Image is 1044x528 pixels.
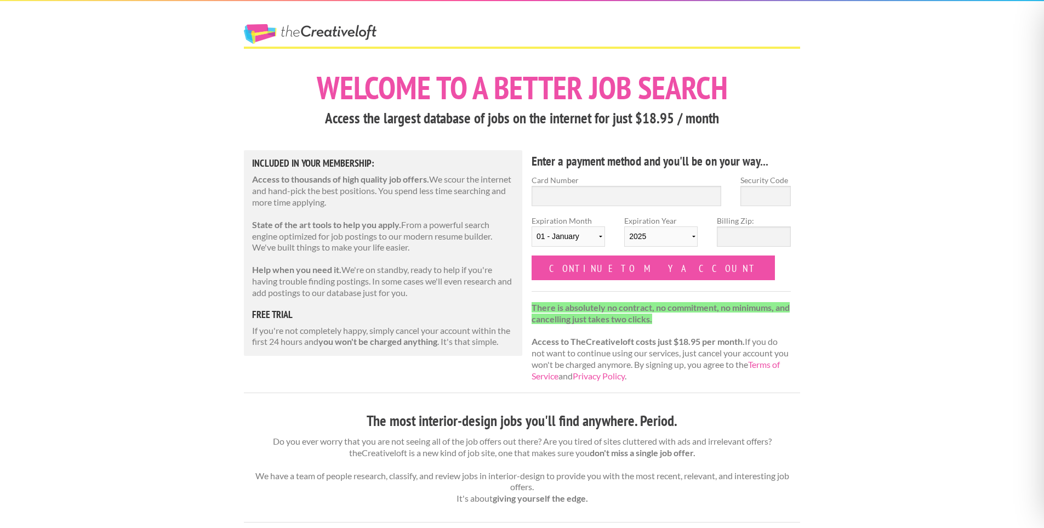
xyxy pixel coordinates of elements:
[532,302,790,324] strong: There is absolutely no contract, no commitment, no minimums, and cancelling just takes two clicks.
[532,336,745,347] strong: Access to TheCreativeloft costs just $18.95 per month.
[252,325,514,348] p: If you're not completely happy, simply cancel your account within the first 24 hours and . It's t...
[532,359,780,381] a: Terms of Service
[252,219,401,230] strong: State of the art tools to help you apply.
[532,174,721,186] label: Card Number
[244,436,800,504] p: Do you ever worry that you are not seeing all of the job offers out there? Are you tired of sites...
[252,310,514,320] h5: free trial
[624,215,698,256] label: Expiration Year
[532,256,775,280] input: Continue to my account
[252,174,429,184] strong: Access to thousands of high quality job offers.
[493,493,588,503] strong: giving yourself the edge.
[532,226,605,247] select: Expiration Month
[244,24,376,44] a: The Creative Loft
[532,152,791,170] h4: Enter a payment method and you'll be on your way...
[252,174,514,208] p: We scour the internet and hand-pick the best positions. You spend less time searching and more ti...
[717,215,790,226] label: Billing Zip:
[244,411,800,432] h3: The most interior-design jobs you'll find anywhere. Period.
[252,264,514,298] p: We're on standby, ready to help if you're having trouble finding postings. In some cases we'll ev...
[252,219,514,253] p: From a powerful search engine optimized for job postings to our modern resume builder. We've buil...
[532,302,791,382] p: If you do not want to continue using our services, just cancel your account you won't be charged ...
[573,371,625,381] a: Privacy Policy
[740,174,791,186] label: Security Code
[318,336,437,347] strong: you won't be charged anything
[244,108,800,129] h3: Access the largest database of jobs on the internet for just $18.95 / month
[590,447,695,458] strong: don't miss a single job offer.
[624,226,698,247] select: Expiration Year
[252,264,341,275] strong: Help when you need it.
[244,72,800,104] h1: Welcome to a better job search
[252,158,514,168] h5: Included in Your Membership:
[532,215,605,256] label: Expiration Month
